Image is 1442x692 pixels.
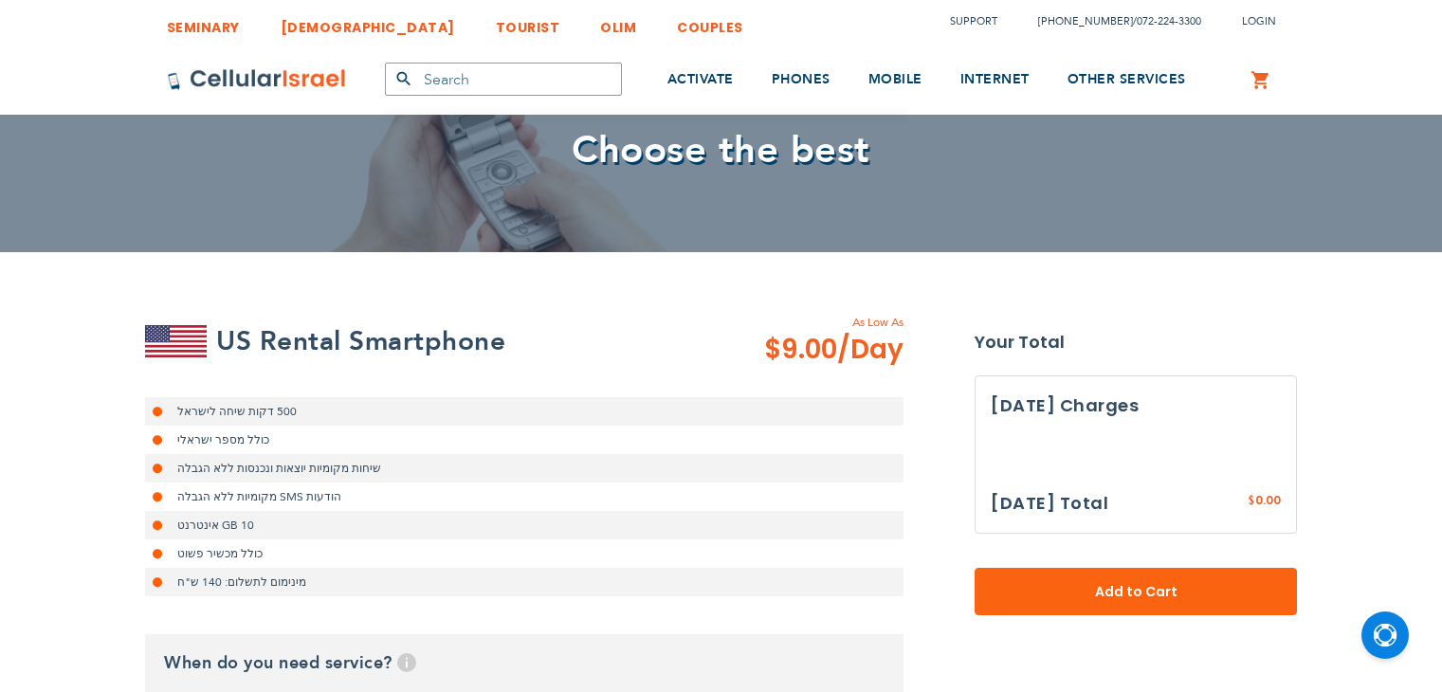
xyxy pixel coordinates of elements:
[216,322,505,360] h2: US Rental Smartphone
[167,68,347,91] img: Cellular Israel Logo
[713,314,904,331] span: As Low As
[1038,14,1133,28] a: [PHONE_NUMBER]
[572,124,870,176] span: Choose the best
[397,653,416,672] span: Help
[145,426,904,454] li: כולל מספר ישראלי
[1137,14,1201,28] a: 072-224-3300
[960,70,1030,88] span: INTERNET
[950,14,997,28] a: Support
[991,392,1281,420] h3: [DATE] Charges
[975,328,1297,356] strong: Your Total
[868,45,922,116] a: MOBILE
[145,539,904,568] li: כולל מכשיר פשוט
[1248,493,1255,510] span: $
[1019,8,1201,35] li: /
[496,5,560,40] a: TOURIST
[960,45,1030,116] a: INTERNET
[1255,492,1281,508] span: 0.00
[677,5,743,40] a: COUPLES
[167,5,240,40] a: SEMINARY
[772,45,831,116] a: PHONES
[281,5,455,40] a: [DEMOGRAPHIC_DATA]
[1037,582,1234,602] span: Add to Cart
[1242,14,1276,28] span: Login
[868,70,922,88] span: MOBILE
[975,568,1297,615] button: Add to Cart
[837,331,904,369] span: /Day
[667,70,734,88] span: ACTIVATE
[1068,70,1186,88] span: OTHER SERVICES
[145,454,904,483] li: שיחות מקומיות יוצאות ונכנסות ללא הגבלה
[145,483,904,511] li: הודעות SMS מקומיות ללא הגבלה
[145,568,904,596] li: מינימום לתשלום: 140 ש"ח
[600,5,636,40] a: OLIM
[764,331,904,369] span: $9.00
[145,325,207,357] img: US Rental Smartphone
[667,45,734,116] a: ACTIVATE
[385,63,622,96] input: Search
[145,397,904,426] li: 500 דקות שיחה לישראל
[991,489,1108,518] h3: [DATE] Total
[145,511,904,539] li: 10 GB אינטרנט
[772,70,831,88] span: PHONES
[1068,45,1186,116] a: OTHER SERVICES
